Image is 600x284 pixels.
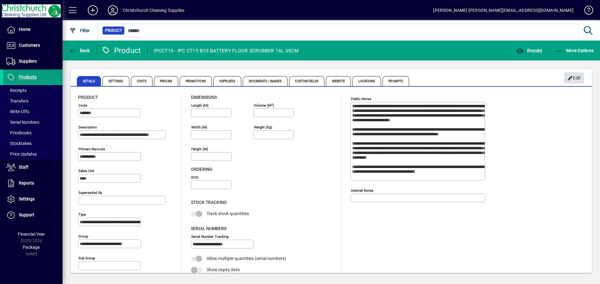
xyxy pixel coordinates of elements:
a: Suppliers [3,54,62,69]
mat-label: Sub group [78,256,95,260]
span: Product [78,95,98,100]
span: Products [19,75,37,79]
mat-label: Superseded by [78,190,102,195]
div: Product [102,46,141,55]
span: Promotions [180,76,212,86]
a: Stocktakes [3,138,62,149]
span: Reports [19,181,34,185]
span: Stock Tracking [191,200,227,205]
a: Customers [3,38,62,53]
mat-label: Type [78,212,86,217]
span: Costs [131,76,153,86]
mat-label: Weight (Kg) [254,125,272,129]
mat-label: Sales unit [78,169,94,173]
span: Package [23,245,40,250]
span: Documents / Images [243,76,288,86]
button: Add [83,5,103,16]
span: Serial Numbers [191,226,227,231]
span: Transfers [6,99,28,103]
a: Settings [3,191,62,207]
span: Pricing [154,76,178,86]
mat-label: Internal Notes [351,188,373,193]
span: Suppliers [19,59,37,64]
div: IPCCT15 - IPC CT15 B35 BATTERY FLOOR SCRUBBER 16L 35CM [154,46,299,56]
a: Transfers [3,96,62,106]
span: Dimensions [191,95,217,100]
mat-label: Serial Number tracking [191,234,228,238]
span: More Options [556,48,594,53]
a: Support [3,207,62,223]
button: Edit [564,72,584,84]
span: Stocktakes [6,141,32,146]
span: Home [19,27,30,32]
mat-label: Volume (m ) [254,103,274,108]
span: Locations [352,76,381,86]
span: Website [326,76,351,86]
a: Reports [3,176,62,191]
mat-label: Primary barcode [78,147,105,151]
span: Pricebooks [6,130,32,135]
a: Knowledge Base [580,1,592,22]
span: Back [69,48,90,53]
mat-label: Length (m) [191,103,208,108]
mat-label: Width (m) [191,125,207,129]
a: Pricebooks [3,128,62,138]
span: Financial Year [18,232,45,237]
span: Ordering [191,167,212,172]
span: Details [77,76,101,86]
a: Write Offs [3,106,62,117]
span: Enquiry [516,48,542,53]
div: Christchurch Cleaning Supplies [123,5,184,15]
span: Receipts [6,88,27,93]
button: More Options [554,45,595,56]
a: Receipts [3,85,62,96]
button: Back [67,45,92,56]
button: Filter [67,25,92,36]
a: Home [3,22,62,37]
span: Prompts [382,76,409,86]
app-page-header-button: Back [62,45,97,56]
span: Custom Fields [289,76,324,86]
mat-label: Height (m) [191,147,208,151]
span: Filter [69,28,90,33]
a: Serial Numbers [3,117,62,128]
span: Show expiry date [207,267,240,272]
mat-label: EOQ [191,175,198,180]
span: Price Updates [6,152,37,156]
span: Edit [567,73,581,83]
a: Staff [3,160,62,175]
button: Profile [103,5,123,16]
span: Track stock quantities [207,211,249,216]
span: Serial Numbers [6,120,39,125]
div: [PERSON_NAME] [PERSON_NAME][EMAIL_ADDRESS][DOMAIN_NAME] [433,5,573,15]
span: Write Offs [6,109,29,114]
span: Settings [102,76,129,86]
button: Enquiry [515,45,544,56]
mat-label: Public Notes [351,97,371,101]
span: Suppliers [213,76,241,86]
mat-label: Code [78,103,87,108]
span: Settings [19,196,35,201]
mat-label: Description [78,125,97,129]
span: Customers [19,43,40,48]
mat-label: Group [78,234,88,238]
a: Price Updates [3,149,62,159]
span: Product [105,27,122,34]
sup: 3 [271,103,273,106]
span: Allow multiple quantities (serial numbers) [207,256,286,261]
span: Support [19,212,34,217]
span: Staff [19,165,28,170]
